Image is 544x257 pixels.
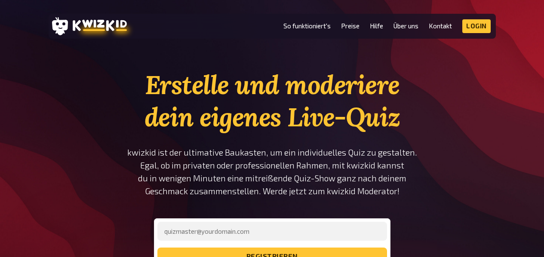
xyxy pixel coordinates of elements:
[429,22,452,30] a: Kontakt
[370,22,383,30] a: Hilfe
[283,22,331,30] a: So funktioniert's
[127,69,418,133] h1: Erstelle und moderiere dein eigenes Live-Quiz
[157,222,387,241] input: quizmaster@yourdomain.com
[462,19,491,33] a: Login
[393,22,418,30] a: Über uns
[341,22,360,30] a: Preise
[127,146,418,198] p: kwizkid ist der ultimative Baukasten, um ein individuelles Quiz zu gestalten. Egal, ob im private...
